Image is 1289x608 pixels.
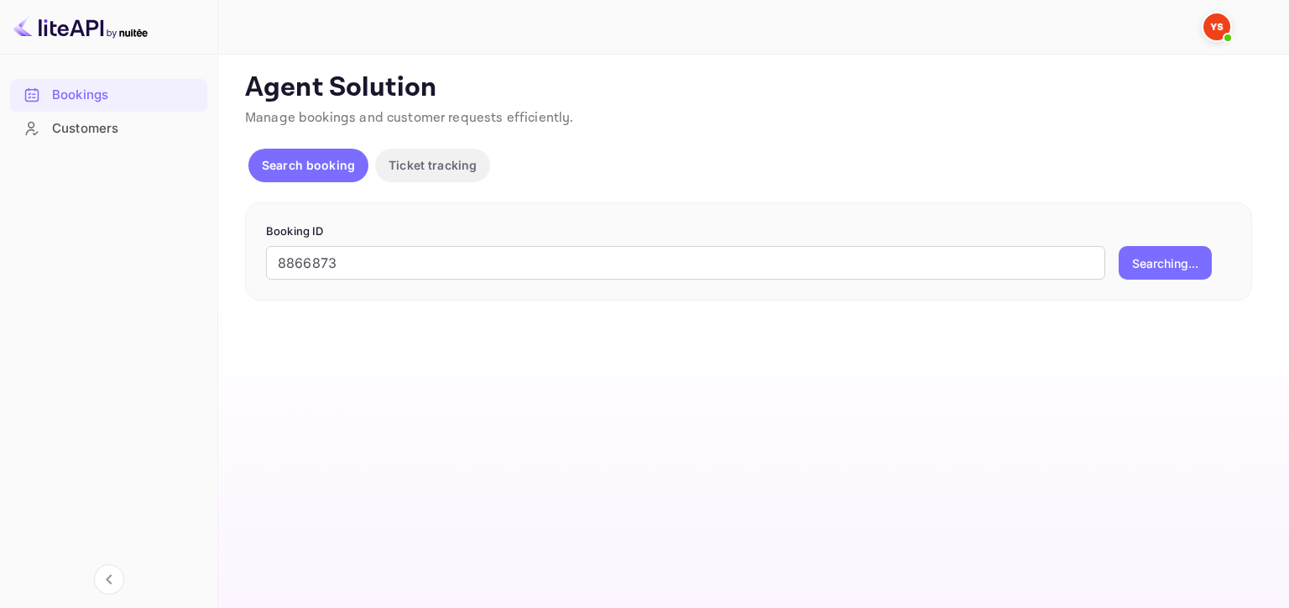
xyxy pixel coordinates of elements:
[266,246,1105,280] input: Enter Booking ID (e.g., 63782194)
[10,113,207,145] div: Customers
[10,113,207,144] a: Customers
[52,119,199,139] div: Customers
[245,71,1259,105] p: Agent Solution
[1203,13,1230,40] img: Yandex Support
[13,13,148,40] img: LiteAPI logo
[10,79,207,110] a: Bookings
[266,223,1231,240] p: Booking ID
[389,156,477,174] p: Ticket tracking
[94,564,124,595] button: Collapse navigation
[52,86,199,105] div: Bookings
[10,79,207,112] div: Bookings
[1119,246,1212,280] button: Searching...
[262,156,355,174] p: Search booking
[245,109,574,127] span: Manage bookings and customer requests efficiently.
